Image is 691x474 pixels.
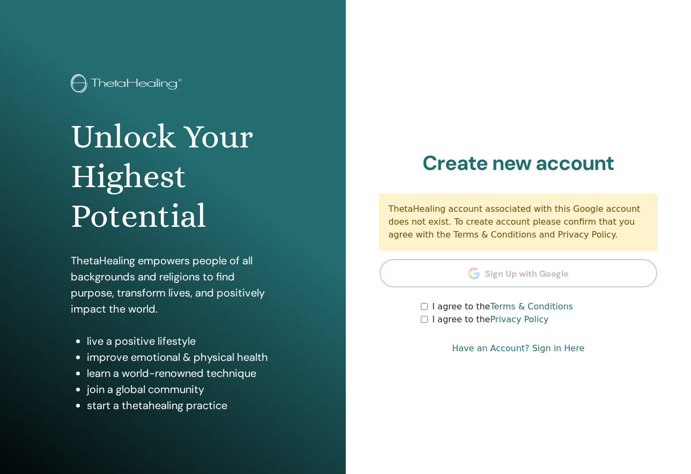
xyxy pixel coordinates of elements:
label: I agree to the [432,300,573,313]
div: ThetaHealing account associated with this Google account does not exist. To create account please... [380,194,658,250]
a: Have an Account? Sign in Here [452,342,584,355]
a: Privacy Policy [490,314,548,324]
h2: Create new account [380,151,658,176]
label: I agree to the [432,313,548,326]
p: ThetaHealing empowers people of all backgrounds and religions to find purpose, transform lives, a... [71,253,274,317]
li: live a positive lifestyle [87,333,274,349]
a: Terms & Conditions [490,301,573,312]
li: improve emotional & physical health [87,349,274,365]
li: join a global community [87,381,274,397]
li: learn a world-renowned technique [87,365,274,381]
h1: Unlock Your Highest Potential [71,117,274,236]
li: start a thetahealing practice [87,397,274,413]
